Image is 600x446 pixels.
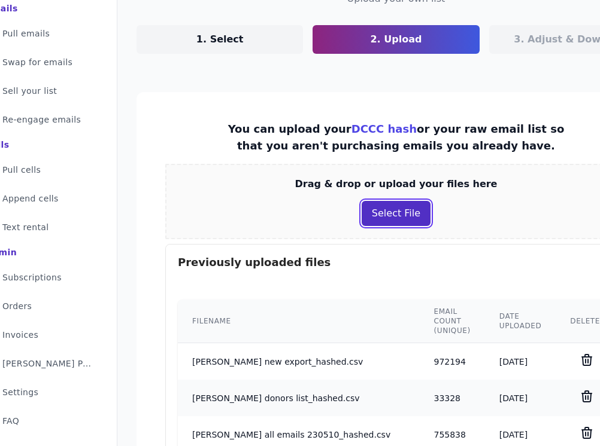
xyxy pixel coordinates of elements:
span: FAQ [2,415,19,427]
td: [DATE] [485,380,556,416]
td: [PERSON_NAME] donors list_hashed.csv [178,380,419,416]
p: You can upload your or your raw email list so that you aren't purchasing emails you already have. [223,121,569,154]
span: Re-engage emails [2,114,81,126]
span: Pull emails [2,28,50,39]
p: Drag & drop or upload your files here [295,177,497,191]
th: Email count (unique) [419,300,484,343]
a: 1. Select [137,25,303,54]
td: 33328 [419,380,484,416]
td: 972194 [419,343,484,380]
span: Swap for emails [2,56,72,68]
span: Append cells [2,193,59,204]
span: Orders [2,300,32,312]
span: Subscriptions [2,271,62,283]
span: Pull cells [2,164,41,176]
td: [PERSON_NAME] new export_hashed.csv [178,343,419,380]
span: Settings [2,386,38,398]
span: Sell your list [2,85,57,97]
th: Date uploaded [485,300,556,343]
span: Invoices [2,329,38,341]
button: Select File [362,201,431,226]
p: 1. Select [196,32,244,47]
a: 2. Upload [313,25,479,54]
span: [PERSON_NAME] Performance [2,358,93,369]
a: DCCC hash [351,123,417,135]
p: 2. Upload [370,32,422,47]
h3: Previously uploaded files [178,254,331,271]
span: Text rental [2,221,49,233]
td: [DATE] [485,343,556,380]
th: Filename [178,300,419,343]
